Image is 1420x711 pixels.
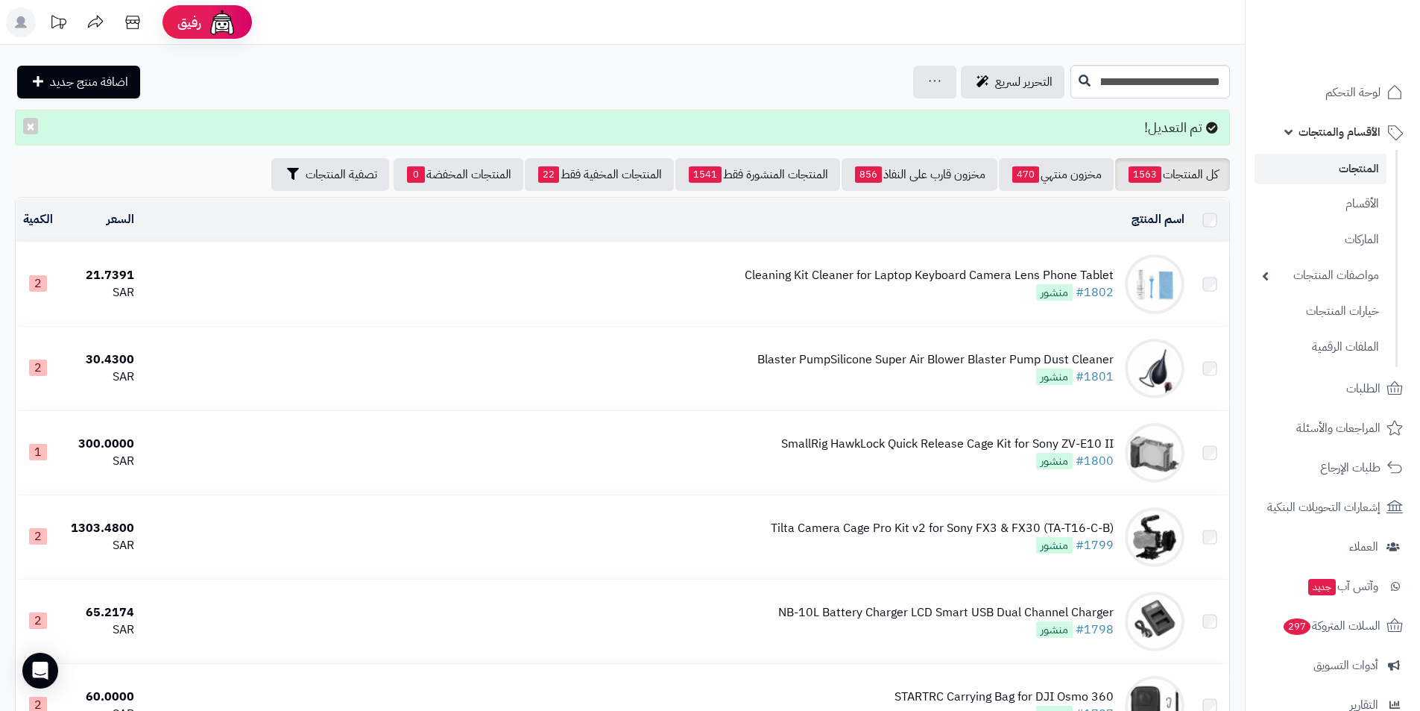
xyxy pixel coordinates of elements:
[29,444,47,460] span: 1
[66,520,134,537] div: 1303.4800
[995,73,1053,91] span: التحرير لسريع
[1036,284,1073,301] span: منشور
[22,653,58,689] div: Open Intercom Messenger
[66,689,134,706] div: 60.0000
[538,166,559,183] span: 22
[999,158,1114,191] a: مخزون منتهي470
[306,166,377,184] span: تصفية المنتجات
[1284,618,1310,635] span: 297
[1325,82,1380,103] span: لوحة التحكم
[778,604,1114,621] div: NB-10L Battery Charger LCD Smart USB Dual Channel Charger
[1349,536,1378,557] span: العملاء
[66,453,134,470] div: SAR
[1076,368,1114,386] a: #1801
[1076,536,1114,554] a: #1799
[1255,224,1386,256] a: الماركات
[1125,423,1184,483] img: SmallRig HawkLock Quick Release Cage Kit for Sony ZV-E10 II
[781,436,1114,453] div: SmallRig HawkLock Quick Release Cage Kit for Sony ZV-E10 II
[1036,621,1073,638] span: منشور
[1255,295,1386,328] a: خيارات المنتجات
[29,613,47,629] span: 2
[17,66,140,98] a: اضافة منتج جديد
[757,351,1114,369] div: Blaster PumpSilicone Super Air Blower Blaster Pump Dust Cleaner
[1255,489,1411,525] a: إشعارات التحويلات البنكية
[1125,254,1184,314] img: Cleaning Kit Cleaner for Laptop Keyboard Camera Lens Phone Tablet
[1129,166,1161,183] span: 1563
[1255,188,1386,220] a: الأقسام
[1036,369,1073,385] span: منشور
[1255,75,1411,110] a: لوحة التحكم
[66,537,134,554] div: SAR
[1076,621,1114,639] a: #1798
[394,158,523,191] a: المنتجات المخفضة0
[40,7,77,41] a: تحديثات المنصة
[1313,655,1378,676] span: أدوات التسويق
[1125,507,1184,567] img: Tilta Camera Cage Pro Kit v2 for Sony FX3 & FX30 (TA-T16-C-B)
[961,66,1064,98] a: التحرير لسريع
[1255,648,1411,683] a: أدوات التسويق
[1307,576,1378,597] span: وآتس آب
[1255,154,1386,184] a: المنتجات
[15,110,1230,145] div: تم التعديل!
[1125,592,1184,651] img: NB-10L Battery Charger LCD Smart USB Dual Channel Charger
[177,13,201,31] span: رفيق
[1255,569,1411,604] a: وآتس آبجديد
[1255,260,1386,292] a: مواصفات المنتجات
[1255,608,1411,644] a: السلات المتروكة297
[1036,453,1073,469] span: منشور
[207,7,237,37] img: ai-face.png
[66,351,134,369] div: 30.4300
[1255,529,1411,565] a: العملاء
[66,284,134,301] div: SAR
[1308,579,1336,595] span: جديد
[1298,122,1380,142] span: الأقسام والمنتجات
[1346,378,1380,399] span: الطلبات
[66,267,134,284] div: 21.7391
[23,118,38,134] button: ×
[1036,537,1073,554] span: منشور
[894,689,1114,706] div: STARTRC Carrying Bag for DJI Osmo 360
[66,604,134,621] div: 65.2174
[1255,331,1386,363] a: الملفات الرقمية
[66,369,134,386] div: SAR
[1076,284,1114,301] a: #1802
[771,520,1114,537] div: Tilta Camera Cage Pro Kit v2 for Sony FX3 & FX30 (TA-T16-C-B)
[1125,339,1184,398] img: Blaster PumpSilicone Super Air Blower Blaster Pump Dust Cleaner
[107,210,134,228] a: السعر
[1255,410,1411,446] a: المراجعات والأسئلة
[1132,210,1184,228] a: اسم المنتج
[29,275,47,292] span: 2
[675,158,840,191] a: المنتجات المنشورة فقط1541
[855,166,882,183] span: 856
[689,166,722,183] span: 1541
[842,158,997,191] a: مخزون قارب على النفاذ856
[1282,616,1380,636] span: السلات المتروكة
[525,158,674,191] a: المنتجات المخفية فقط22
[29,360,47,376] span: 2
[50,73,128,91] span: اضافة منتج جديد
[1320,457,1380,478] span: طلبات الإرجاع
[23,210,53,228] a: الكمية
[1319,42,1406,73] img: logo-2.png
[1012,166,1039,183] span: 470
[407,166,425,183] span: 0
[271,158,389,191] button: تصفية المنتجات
[66,621,134,639] div: SAR
[745,267,1114,284] div: Cleaning Kit Cleaner for Laptop Keyboard Camera Lens Phone Tablet
[1267,497,1380,518] span: إشعارات التحويلات البنكية
[29,528,47,545] span: 2
[1255,371,1411,407] a: الطلبات
[1115,158,1230,191] a: كل المنتجات1563
[1296,418,1380,439] span: المراجعات والأسئلة
[1076,452,1114,470] a: #1800
[66,436,134,453] div: 300.0000
[1255,450,1411,486] a: طلبات الإرجاع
